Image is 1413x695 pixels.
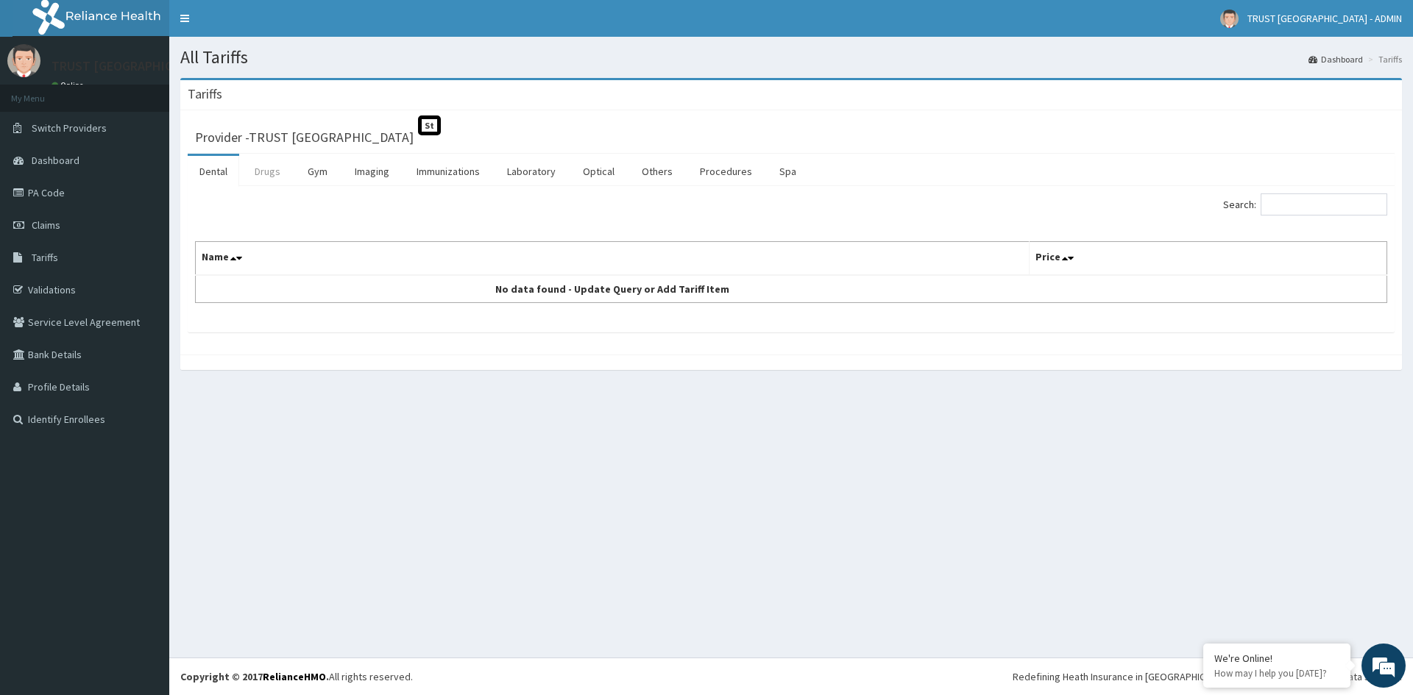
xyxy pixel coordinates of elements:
a: Others [630,156,684,187]
h1: All Tariffs [180,48,1402,67]
div: Redefining Heath Insurance in [GEOGRAPHIC_DATA] using Telemedicine and Data Science! [1013,669,1402,684]
h3: Tariffs [188,88,222,101]
span: St [418,115,441,135]
a: Drugs [243,156,292,187]
strong: Copyright © 2017 . [180,670,329,683]
span: Switch Providers [32,121,107,135]
a: RelianceHMO [263,670,326,683]
a: Optical [571,156,626,187]
a: Spa [768,156,808,187]
a: Gym [296,156,339,187]
a: Laboratory [495,156,567,187]
span: Claims [32,218,60,232]
p: TRUST [GEOGRAPHIC_DATA] - ADMIN [52,60,262,73]
a: Dashboard [1308,53,1363,65]
label: Search: [1223,193,1387,215]
p: How may I help you today? [1214,667,1339,680]
a: Online [52,80,87,90]
a: Immunizations [405,156,492,187]
th: Price [1030,242,1387,276]
footer: All rights reserved. [169,657,1413,695]
h3: Provider - TRUST [GEOGRAPHIC_DATA] [195,131,414,144]
span: Tariffs [32,251,58,264]
img: User Image [7,44,40,77]
a: Procedures [688,156,764,187]
input: Search: [1261,193,1387,215]
a: Imaging [343,156,401,187]
th: Name [196,242,1030,276]
a: Dental [188,156,239,187]
li: Tariffs [1364,53,1402,65]
td: No data found - Update Query or Add Tariff Item [196,275,1030,303]
div: We're Online! [1214,652,1339,665]
span: Dashboard [32,154,79,167]
span: TRUST [GEOGRAPHIC_DATA] - ADMIN [1247,12,1402,25]
img: User Image [1220,10,1239,28]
